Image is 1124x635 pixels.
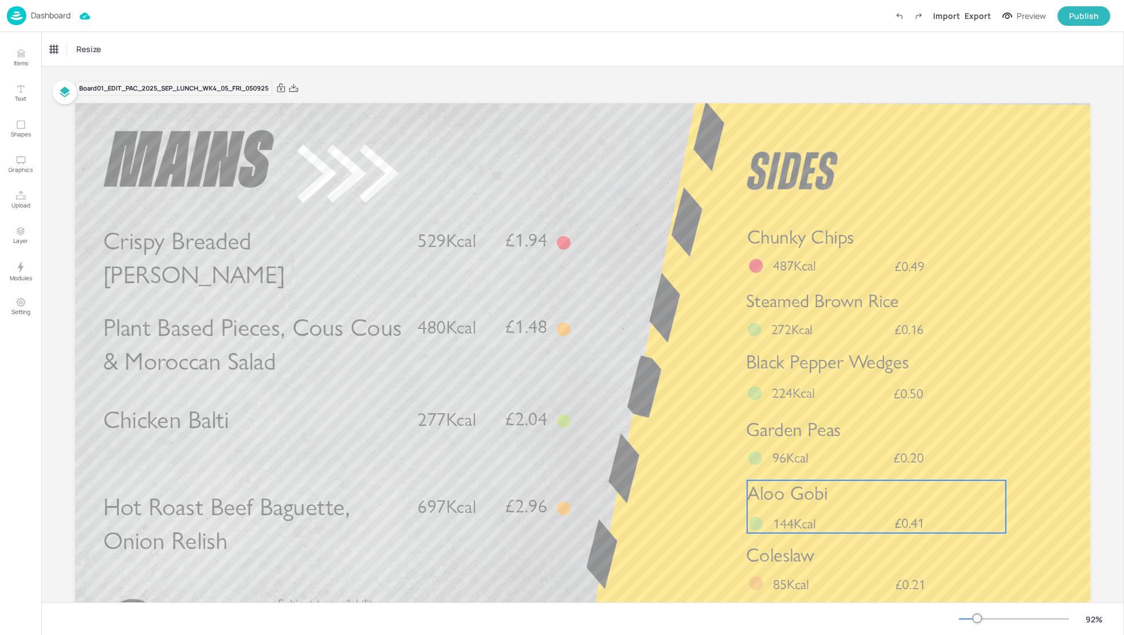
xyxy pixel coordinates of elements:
span: £2.96 [505,497,547,515]
button: Preview [996,7,1053,25]
span: £2.04 [505,410,547,428]
span: Steamed Brown Rice [746,290,899,312]
span: Coleslaw [746,543,814,566]
div: Publish [1069,10,1099,22]
span: £1.48 [505,318,547,336]
span: Plant Based Pieces, Cous Cous & Moroccan Salad [103,313,402,377]
div: Board 01_EDIT_PAC_2025_SEP_LUNCH_WK4_05_FRI_050925 [75,81,272,96]
span: £0.41 [895,516,925,530]
span: Black Pepper Wedges [746,351,909,374]
span: £0.50 [893,387,924,401]
span: £0.21 [895,578,926,591]
span: 480Kcal [417,316,476,339]
img: logo-86c26b7e.jpg [7,6,26,25]
div: 92 % [1080,613,1108,625]
button: Publish [1057,6,1110,26]
div: Export [965,10,991,22]
span: Chicken Balti [103,405,229,434]
span: Hot Roast Beef Baguette, Onion Relish [103,492,350,555]
label: Redo (Ctrl + Y) [909,6,928,26]
span: £1.94 [505,232,547,250]
span: 487Kcal [773,257,816,275]
div: Import [933,10,960,22]
span: Crispy Breaded [PERSON_NAME] [103,226,285,290]
span: 697Kcal [417,495,476,518]
span: 272Kcal [771,321,813,338]
span: 277Kcal [417,408,476,430]
span: 529Kcal [417,230,476,252]
label: Undo (Ctrl + Z) [889,6,909,26]
span: 144Kcal [773,515,816,532]
span: Aloo Gobi [747,482,828,505]
span: £0.16 [895,323,924,336]
span: Chunky Chips [747,226,854,249]
span: 85Kcal [773,576,809,593]
span: £0.20 [893,451,924,465]
div: Preview [1017,10,1046,22]
span: Resize [74,43,103,55]
span: Garden Peas [746,418,841,441]
span: £0.49 [895,259,925,273]
span: 96Kcal [772,449,809,467]
p: Dashboard [31,11,71,19]
span: 224Kcal [772,385,815,402]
